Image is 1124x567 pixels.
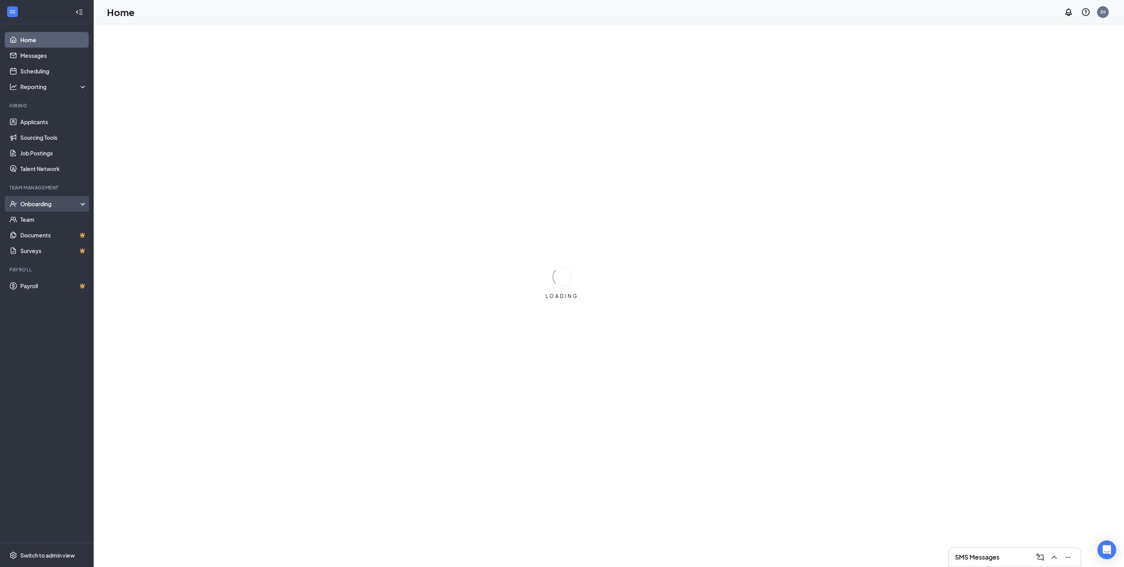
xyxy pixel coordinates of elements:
[1064,553,1073,562] svg: Minimize
[20,278,87,294] a: PayrollCrown
[9,102,85,109] div: Hiring
[1062,551,1074,563] button: Minimize
[9,184,85,191] div: Team Management
[1048,551,1060,563] button: ChevronUp
[20,551,75,559] div: Switch to admin view
[20,161,87,177] a: Talent Network
[542,293,582,300] div: LOADING
[1097,540,1116,559] div: Open Intercom Messenger
[1035,553,1045,562] svg: ComposeMessage
[1064,7,1073,17] svg: Notifications
[20,48,87,63] a: Messages
[9,8,16,16] svg: WorkstreamLogo
[9,83,17,91] svg: Analysis
[20,32,87,48] a: Home
[20,130,87,145] a: Sourcing Tools
[20,200,80,208] div: Onboarding
[1034,551,1046,563] button: ComposeMessage
[9,551,17,559] svg: Settings
[20,227,87,243] a: DocumentsCrown
[20,63,87,79] a: Scheduling
[20,145,87,161] a: Job Postings
[1049,553,1059,562] svg: ChevronUp
[9,200,17,208] svg: UserCheck
[75,8,83,16] svg: Collapse
[20,83,87,91] div: Reporting
[20,243,87,259] a: SurveysCrown
[1081,7,1090,17] svg: QuestionInfo
[1100,9,1106,15] div: JH
[955,553,1000,562] h3: SMS Messages
[107,5,135,19] h1: Home
[20,114,87,130] a: Applicants
[20,212,87,227] a: Team
[9,266,85,273] div: Payroll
